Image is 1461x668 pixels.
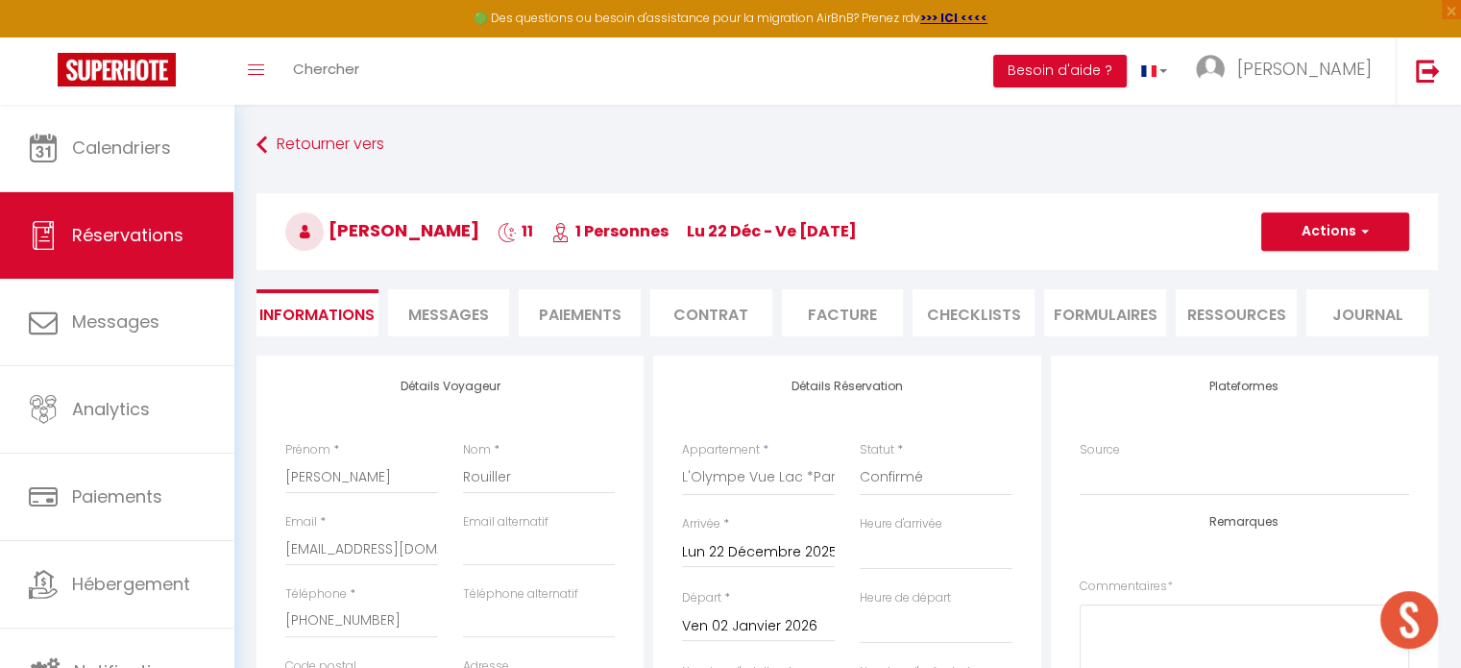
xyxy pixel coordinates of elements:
label: Heure d'arrivée [860,515,942,533]
label: Téléphone alternatif [463,585,578,604]
a: Chercher [279,37,374,105]
button: Actions [1261,212,1409,251]
label: Heure de départ [860,589,951,607]
label: Statut [860,441,894,459]
label: Email alternatif [463,513,548,532]
span: [PERSON_NAME] [285,218,479,242]
h4: Détails Voyageur [285,380,615,393]
span: Hébergement [72,572,190,596]
span: Calendriers [72,136,171,160]
span: Messages [408,304,489,326]
h4: Remarques [1080,515,1409,529]
label: Départ [682,589,721,607]
span: 1 Personnes [551,220,669,242]
li: Facture [782,289,904,336]
li: Informations [256,289,378,336]
span: [PERSON_NAME] [1237,57,1372,81]
a: ... [PERSON_NAME] [1181,37,1396,105]
span: Messages [72,309,159,334]
li: Journal [1306,289,1428,336]
label: Source [1080,441,1120,459]
span: Chercher [293,59,359,79]
a: >>> ICI <<<< [920,10,987,26]
span: Paiements [72,484,162,508]
li: FORMULAIRES [1044,289,1166,336]
h4: Plateformes [1080,380,1409,393]
label: Appartement [682,441,760,459]
span: Analytics [72,397,150,421]
li: Contrat [650,289,772,336]
label: Prénom [285,441,330,459]
label: Email [285,513,317,532]
img: ... [1196,55,1225,84]
label: Téléphone [285,585,347,604]
span: lu 22 Déc - ve [DATE] [687,220,857,242]
li: CHECKLISTS [913,289,1035,336]
label: Commentaires [1080,578,1173,596]
div: Ouvrir le chat [1380,591,1438,649]
label: Arrivée [682,515,720,533]
h4: Détails Réservation [682,380,1011,393]
span: Réservations [72,223,183,247]
a: Retourner vers [256,128,1438,162]
button: Besoin d'aide ? [993,55,1127,87]
li: Paiements [519,289,641,336]
li: Ressources [1176,289,1298,336]
span: 11 [498,220,533,242]
img: logout [1416,59,1440,83]
label: Nom [463,441,491,459]
img: Super Booking [58,53,176,87]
